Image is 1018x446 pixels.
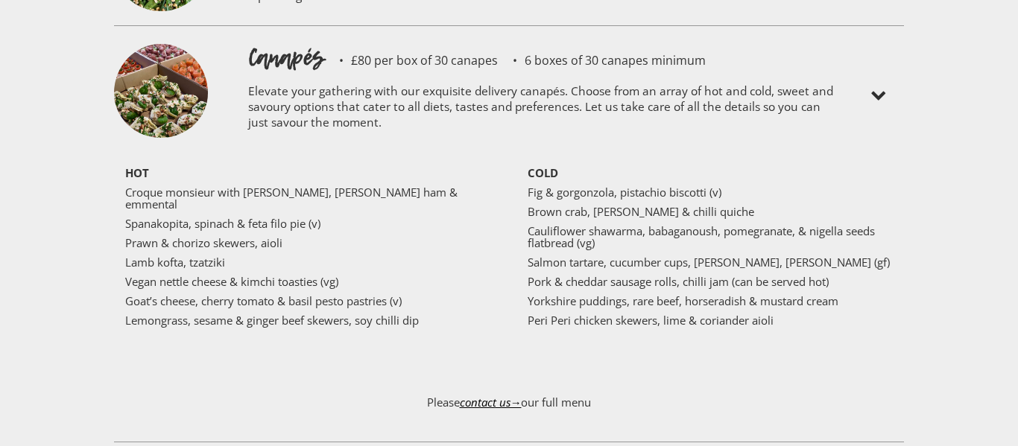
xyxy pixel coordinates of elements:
p: Fig & gorgonzola, pistachio biscotti (v) [528,186,893,198]
p: £80 per box of 30 canapes [324,54,498,66]
p: Brown crab, [PERSON_NAME] & chilli quiche [528,206,893,217]
p: Spanakopita, spinach & feta filo pie (v) [125,217,490,229]
p: Croque monsieur with [PERSON_NAME], [PERSON_NAME] ham & emmental [125,186,490,210]
p: Please our full menu [114,381,904,438]
p: Lemongrass, sesame & ginger beef skewers, soy chilli dip [125,314,490,326]
strong: COLD [528,165,558,180]
h1: Canapés [248,41,324,74]
a: contact us→ [460,395,522,410]
p: Prawn & chorizo skewers, aioli [125,237,490,249]
p: Vegan nettle cheese & kimchi toasties (vg) [125,275,490,287]
p: Elevate your gathering with our exquisite delivery canapés. Choose from an array of hot and cold,... [248,74,837,144]
strong: HOT [125,165,149,180]
p: ‍ [125,353,490,365]
p: Pork & cheddar sausage rolls, chilli jam (can be served hot) [528,275,893,287]
p: Salmon tartare, cucumber cups, [PERSON_NAME], [PERSON_NAME] (gf) [528,256,893,268]
p: Lamb kofta, tzatziki [125,256,490,268]
p: ‍ [125,334,490,345]
p: Goat’s cheese, cherry tomato & basil pesto pastries (v) [125,295,490,307]
p: Cauliflower shawarma, babaganoush, pomegranate, & nigella seeds flatbread (vg) [528,225,893,249]
p: 6 boxes of 30 canapes minimum [498,54,706,66]
p: Peri Peri chicken skewers, lime & coriander aioli [528,314,893,326]
p: Yorkshire puddings, rare beef, horseradish & mustard cream [528,295,893,307]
